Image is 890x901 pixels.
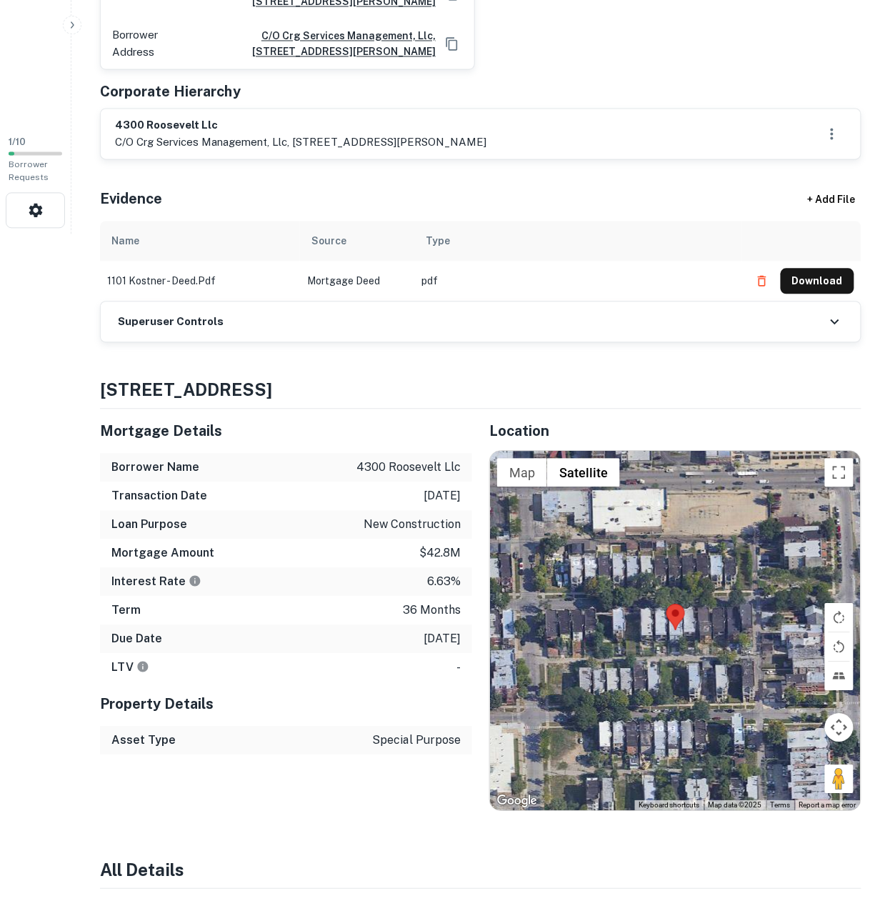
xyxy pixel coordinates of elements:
[424,488,461,505] p: [DATE]
[419,545,461,562] p: $42.8m
[456,659,461,677] p: -
[100,221,300,262] th: Name
[300,221,414,262] th: Source
[825,633,854,662] button: Rotate map counterclockwise
[825,765,854,794] button: Drag Pegman onto the map to open Street View
[781,187,881,213] div: + Add File
[494,792,541,811] a: Open this area in Google Maps (opens a new window)
[115,118,486,134] h6: 4300 roosevelt llc
[100,694,472,715] h5: Property Details
[111,517,187,534] h6: Loan Purpose
[100,857,861,883] h4: All Details
[111,545,214,562] h6: Mortgage Amount
[182,29,436,60] a: c/o crg services management, llc, [STREET_ADDRESS][PERSON_NAME]
[115,134,486,151] p: c/o crg services management, llc, [STREET_ADDRESS][PERSON_NAME]
[441,34,463,55] button: Copy Address
[426,233,450,250] div: Type
[781,269,854,294] button: Download
[9,137,26,148] span: 1 / 10
[111,574,201,591] h6: Interest Rate
[100,221,861,302] div: scrollable content
[403,602,461,619] p: 36 months
[136,661,149,674] svg: LTVs displayed on the website are for informational purposes only and may be reported incorrectly...
[311,233,346,250] div: Source
[709,802,762,810] span: Map data ©2025
[372,732,461,750] p: special purpose
[111,631,162,648] h6: Due Date
[111,488,207,505] h6: Transaction Date
[111,459,199,477] h6: Borrower Name
[111,732,176,750] h6: Asset Type
[825,459,854,487] button: Toggle fullscreen view
[771,802,791,810] a: Terms (opens in new tab)
[749,270,775,293] button: Delete file
[414,221,742,262] th: Type
[112,27,176,61] p: Borrower Address
[356,459,461,477] p: 4300 roosevelt llc
[100,189,162,210] h5: Evidence
[497,459,547,487] button: Show street map
[111,233,139,250] div: Name
[100,421,472,442] h5: Mortgage Details
[819,787,890,855] iframe: Chat Widget
[118,314,224,331] h6: Superuser Controls
[825,662,854,691] button: Tilt map
[100,262,300,302] td: 1101 kostner - deed.pdf
[9,160,49,183] span: Borrower Requests
[364,517,461,534] p: new construction
[799,802,856,810] a: Report a map error
[111,602,141,619] h6: Term
[414,262,742,302] td: pdf
[639,801,700,811] button: Keyboard shortcuts
[189,575,201,588] svg: The interest rates displayed on the website are for informational purposes only and may be report...
[111,659,149,677] h6: LTV
[100,81,241,103] h5: Corporate Hierarchy
[825,714,854,742] button: Map camera controls
[489,421,861,442] h5: Location
[427,574,461,591] p: 6.63%
[825,604,854,632] button: Rotate map clockwise
[547,459,620,487] button: Show satellite imagery
[100,377,861,403] h4: [STREET_ADDRESS]
[424,631,461,648] p: [DATE]
[494,792,541,811] img: Google
[300,262,414,302] td: Mortgage Deed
